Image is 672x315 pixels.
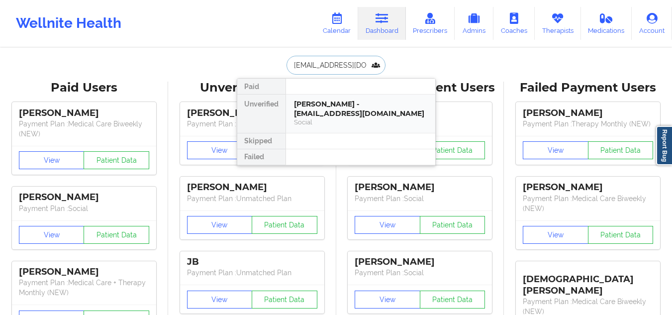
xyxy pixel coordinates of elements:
[252,291,317,309] button: Patient Data
[523,119,653,129] p: Payment Plan : Therapy Monthly (NEW)
[315,7,358,40] a: Calendar
[588,226,654,244] button: Patient Data
[187,107,317,119] div: [PERSON_NAME]
[455,7,493,40] a: Admins
[237,133,286,149] div: Skipped
[19,266,149,278] div: [PERSON_NAME]
[237,79,286,95] div: Paid
[523,141,588,159] button: View
[84,151,149,169] button: Patient Data
[19,204,149,213] p: Payment Plan : Social
[187,256,317,268] div: JB
[187,182,317,193] div: [PERSON_NAME]
[581,7,632,40] a: Medications
[19,107,149,119] div: [PERSON_NAME]
[523,182,653,193] div: [PERSON_NAME]
[406,7,455,40] a: Prescribers
[355,256,485,268] div: [PERSON_NAME]
[19,278,149,298] p: Payment Plan : Medical Care + Therapy Monthly (NEW)
[19,119,149,139] p: Payment Plan : Medical Care Biweekly (NEW)
[84,226,149,244] button: Patient Data
[187,291,253,309] button: View
[175,80,329,96] div: Unverified Users
[523,266,653,297] div: [DEMOGRAPHIC_DATA][PERSON_NAME]
[420,141,485,159] button: Patient Data
[19,151,85,169] button: View
[355,216,420,234] button: View
[187,194,317,204] p: Payment Plan : Unmatched Plan
[511,80,665,96] div: Failed Payment Users
[493,7,535,40] a: Coaches
[294,118,427,126] div: Social
[358,7,406,40] a: Dashboard
[656,126,672,165] a: Report Bug
[187,141,253,159] button: View
[355,291,420,309] button: View
[355,182,485,193] div: [PERSON_NAME]
[237,149,286,165] div: Failed
[523,107,653,119] div: [PERSON_NAME]
[355,268,485,278] p: Payment Plan : Social
[19,226,85,244] button: View
[294,100,427,118] div: [PERSON_NAME] - [EMAIL_ADDRESS][DOMAIN_NAME]
[252,216,317,234] button: Patient Data
[523,194,653,213] p: Payment Plan : Medical Care Biweekly (NEW)
[7,80,161,96] div: Paid Users
[632,7,672,40] a: Account
[187,216,253,234] button: View
[187,268,317,278] p: Payment Plan : Unmatched Plan
[355,194,485,204] p: Payment Plan : Social
[187,119,317,129] p: Payment Plan : Unmatched Plan
[420,216,485,234] button: Patient Data
[523,226,588,244] button: View
[237,95,286,133] div: Unverified
[420,291,485,309] button: Patient Data
[19,192,149,203] div: [PERSON_NAME]
[535,7,581,40] a: Therapists
[588,141,654,159] button: Patient Data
